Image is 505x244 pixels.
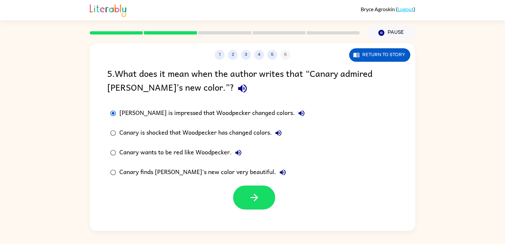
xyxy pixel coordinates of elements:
[368,25,415,40] button: Pause
[272,126,285,140] button: Canary is shocked that Woodpecker has changed colors.
[90,3,126,17] img: Literably
[361,6,396,12] span: Bryce Agroskin
[276,166,289,179] button: Canary finds [PERSON_NAME]'s new color very beautiful.
[361,6,415,12] div: ( )
[295,107,308,120] button: [PERSON_NAME] is impressed that Woodpecker changed colors.
[228,50,238,60] button: 2
[119,107,308,120] div: [PERSON_NAME] is impressed that Woodpecker changed colors.
[119,166,289,179] div: Canary finds [PERSON_NAME]'s new color very beautiful.
[119,126,285,140] div: Canary is shocked that Woodpecker has changed colors.
[349,48,410,62] button: Return to story
[215,50,225,60] button: 1
[267,50,277,60] button: 5
[241,50,251,60] button: 3
[232,146,245,159] button: Canary wants to be red like Woodpecker.
[397,6,414,12] a: Logout
[254,50,264,60] button: 4
[119,146,245,159] div: Canary wants to be red like Woodpecker.
[107,66,398,97] div: 5 . What does it mean when the author writes that “Canary admired [PERSON_NAME]’s new color.”?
